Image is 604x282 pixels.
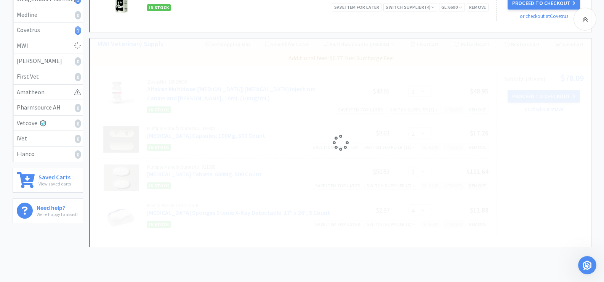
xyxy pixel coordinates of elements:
[13,7,83,23] a: Medline0
[17,118,79,128] div: Vetcove
[578,256,596,274] iframe: Intercom live chat
[13,100,83,116] a: Pharmsource AH0
[17,41,79,51] div: MWI
[37,211,78,218] p: We're happy to assist!
[17,134,79,143] div: iVet
[13,85,83,100] a: Amatheon
[17,56,79,66] div: [PERSON_NAME]
[17,149,79,159] div: Elanco
[17,103,79,113] div: Pharmsource AH
[13,116,83,131] a: Vetcove0
[75,135,81,143] i: 0
[38,180,71,187] p: View saved carts
[17,87,79,97] div: Amatheon
[75,104,81,112] i: 0
[17,25,79,35] div: Covetrus
[441,4,463,10] span: GL: 6600
[13,38,83,54] a: MWI
[13,53,83,69] a: [PERSON_NAME]0
[17,10,79,20] div: Medline
[38,172,71,180] h6: Saved Carts
[467,3,489,11] div: Remove
[13,147,83,162] a: Elanco0
[13,131,83,147] a: iVet0
[75,26,81,35] i: 1
[386,3,434,11] div: Switch Supplier ( 4 )
[75,11,81,19] i: 0
[332,3,382,11] div: Save item for later
[75,73,81,81] i: 0
[520,13,568,19] a: or checkout at Covetrus
[17,72,79,82] div: First Vet
[147,4,171,11] span: In Stock
[75,119,81,128] i: 0
[13,69,83,85] a: First Vet0
[75,57,81,66] i: 0
[13,23,83,38] a: Covetrus1
[13,168,83,193] a: Saved CartsView saved carts
[37,203,78,211] h6: Need help?
[75,150,81,159] i: 0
